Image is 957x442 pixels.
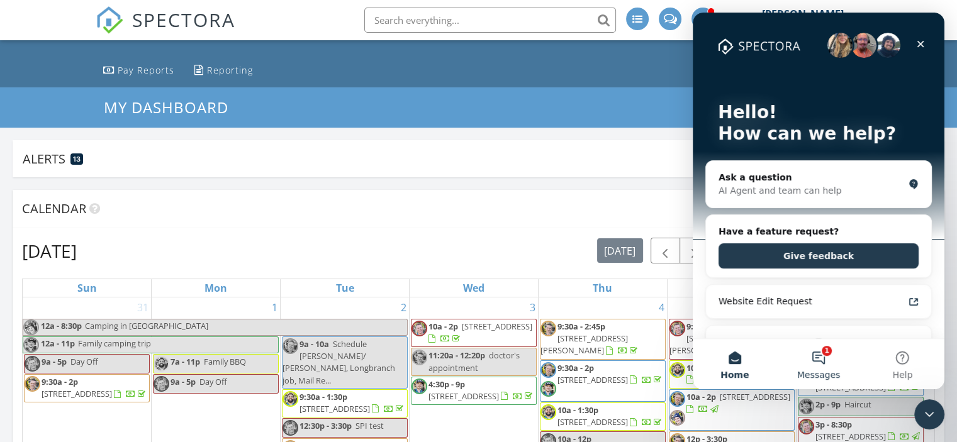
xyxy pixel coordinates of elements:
[669,389,795,431] a: 10a - 2p [STREET_ADDRESS]
[540,319,666,360] a: 9:30a - 2:45p [STREET_ADDRESS][PERSON_NAME]
[540,360,666,402] a: 9:30a - 2p [STREET_ADDRESS]
[135,297,151,318] a: Go to August 31, 2025
[171,356,200,367] span: 7a - 11p
[154,356,169,372] img: rory_5.jpg
[299,338,329,350] span: 9a - 10a
[411,378,427,394] img: jordan_5.jpg
[98,59,179,82] a: Pay Reports
[42,356,67,367] span: 9a - 5p
[22,238,77,263] h2: [DATE]
[85,320,208,331] span: Camping in [GEOGRAPHIC_DATA]
[540,362,556,378] img: jesse.jpg
[557,404,664,428] a: 10a - 1:30p [STREET_ADDRESS]
[171,376,196,387] span: 9a - 5p
[590,279,615,297] a: Thursday
[25,356,40,372] img: tim_2.jpg
[686,391,790,414] a: 10a - 2p [STREET_ADDRESS]
[557,416,628,428] span: [STREET_ADDRESS]
[73,155,81,163] span: 13
[78,338,151,349] span: Family camping trip
[23,150,916,167] div: Alerts
[669,321,685,336] img: tim_2.jpg
[25,376,40,392] img: greg.jpg
[189,59,258,82] a: Reporting
[669,391,685,407] img: jesse.jpg
[428,378,535,402] a: 4:30p - 9p [STREET_ADDRESS]
[411,319,537,347] a: 10a - 2p [STREET_ADDRESS]
[24,374,150,402] a: 9:30a - 2p [STREET_ADDRESS]
[669,360,795,389] a: 10a - 3p [STREET_ADDRESS]
[540,333,628,356] span: [STREET_ADDRESS][PERSON_NAME]
[132,6,235,33] span: SPECTORA
[527,297,538,318] a: Go to September 3, 2025
[557,362,594,373] span: 9:30a - 2p
[204,356,246,367] span: Family BBQ
[96,17,235,43] a: SPECTORA
[815,419,922,442] a: 3p - 8:30p [STREET_ADDRESS]
[680,238,709,263] button: Next month
[23,319,39,335] img: joe_4.jpg
[462,321,532,332] span: [STREET_ADDRESS]
[557,374,628,385] span: [STREET_ADDRESS]
[23,337,39,353] img: jordan_5.jpg
[557,321,605,332] span: 9:30a - 2:45p
[669,319,795,360] a: 9:30a - 2p [STREET_ADDRESS][PERSON_NAME]
[798,399,814,414] img: jordan_5.jpg
[540,404,556,420] img: rory_5.jpg
[798,419,814,434] img: tim_2.jpg
[557,362,664,385] a: 9:30a - 2p [STREET_ADDRESS]
[669,410,685,426] img: joe_4.jpg
[461,279,487,297] a: Wednesday
[299,391,406,414] a: 9:30a - 1:30p [STREET_ADDRESS]
[283,338,395,386] span: Schedule [PERSON_NAME]/ [PERSON_NAME], Longbranch job, Mail Re...
[299,420,352,431] span: 12:30p - 3:30p
[364,8,616,33] input: Search everything...
[693,13,944,389] iframe: Intercom live chat
[269,297,280,318] a: Go to September 1, 2025
[202,279,230,297] a: Monday
[96,6,123,34] img: The Best Home Inspection Software - Spectora
[656,297,667,318] a: Go to September 4, 2025
[207,64,253,76] div: Reporting
[686,362,716,373] span: 10a - 3p
[22,200,86,217] span: Calendar
[686,321,723,332] span: 9:30a - 2p
[42,376,78,387] span: 9:30a - 2p
[669,333,757,356] span: [STREET_ADDRESS][PERSON_NAME]
[428,350,485,361] span: 11:20a - 12:20p
[40,337,76,353] span: 12a - 11p
[428,321,532,344] a: 10a - 2p [STREET_ADDRESS]
[597,238,643,263] button: [DATE]
[42,388,112,399] span: [STREET_ADDRESS]
[70,356,98,367] span: Day Off
[411,321,427,336] img: tim_2.jpg
[720,391,790,402] span: [STREET_ADDRESS]
[428,378,465,390] span: 4:30p - 9p
[815,382,886,393] span: [STREET_ADDRESS]
[154,376,169,392] img: tim_2.jpg
[540,321,640,356] a: 9:30a - 2:45p [STREET_ADDRESS][PERSON_NAME]
[411,350,427,365] img: greg.jpg
[651,238,680,263] button: Previous month
[844,399,871,410] span: Haircut
[914,399,944,429] iframe: Intercom live chat
[40,319,82,335] span: 12a - 8:30p
[669,321,769,356] a: 9:30a - 2p [STREET_ADDRESS][PERSON_NAME]
[333,279,357,297] a: Tuesday
[283,420,298,436] img: tim_2.jpg
[815,419,852,430] span: 3p - 8:30p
